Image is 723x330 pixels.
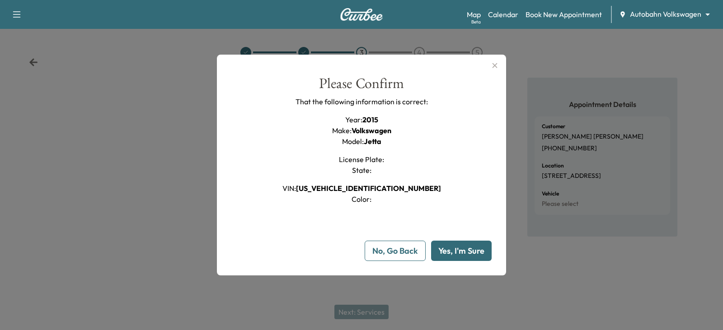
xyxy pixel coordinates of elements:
span: [US_VEHICLE_IDENTIFICATION_NUMBER] [296,184,441,193]
div: Please Confirm [319,76,404,97]
h1: VIN : [282,183,441,194]
h1: Make : [332,125,391,136]
h1: Year : [345,114,378,125]
h1: State : [352,165,371,176]
h1: License Plate : [339,154,384,165]
span: Volkswagen [352,126,391,135]
h1: Model : [342,136,381,147]
a: Calendar [488,9,518,20]
img: Curbee Logo [340,8,383,21]
div: Beta [471,19,481,25]
span: Autobahn Volkswagen [630,9,701,19]
span: Jetta [364,137,381,146]
p: That the following information is correct: [296,96,428,107]
span: 2015 [362,115,378,124]
a: Book New Appointment [526,9,602,20]
h1: Color : [352,194,371,205]
button: Yes, I'm Sure [431,241,492,261]
button: No, Go Back [365,241,426,261]
a: MapBeta [467,9,481,20]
